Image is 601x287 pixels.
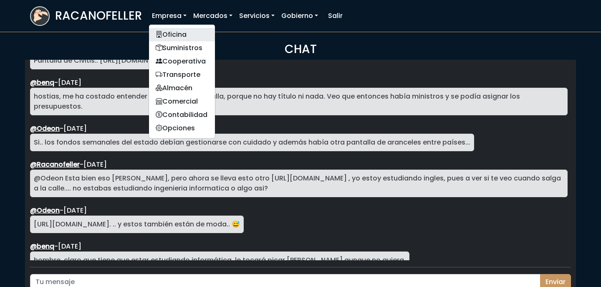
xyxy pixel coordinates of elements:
[30,160,80,169] a: @Racanofeller
[30,206,568,216] div: -
[31,7,49,23] img: logoracarojo.png
[149,95,215,108] a: Comercial
[30,42,571,56] h3: CHAT
[30,124,568,134] div: -
[30,206,60,215] a: @Odeon
[149,108,215,122] a: Contabilidad
[30,216,244,233] div: [URL][DOMAIN_NAME]. .. y estos también están de moda.. 😅
[236,8,278,24] a: Servicios
[149,68,215,81] a: Transporte
[149,28,215,41] a: Oficina
[278,8,321,24] a: Gobierno
[63,206,87,215] span: lunes, octubre 6, 2025 5:35 AM
[149,55,215,68] a: Cooperativa
[30,4,142,28] a: RACANOFELLER
[83,160,107,169] span: domingo, octubre 5, 2025 10:22 PM
[30,241,568,251] div: -
[149,8,190,24] a: Empresa
[30,78,568,88] div: -
[149,41,215,55] a: Suministros
[149,81,215,95] a: Almacén
[30,241,54,251] a: @benq
[30,134,474,151] div: Si.. los fondos semanales del estado debían gestionarse con cuidado y además había otra pantalla ...
[55,9,142,23] h3: RACANOFELLER
[30,251,409,269] div: hombre, claro que tiene que estar estudiando informática, le tocará picar [PERSON_NAME] aunque no...
[30,78,54,87] a: @benq
[58,241,81,251] span: lunes, octubre 6, 2025 3:42 PM
[30,88,568,115] div: hostias, me ha costado entender de qué era la pantalla, porque no hay título ni nada. Veo que ent...
[30,52,179,69] div: Pantalla de Civitis.. [URL][DOMAIN_NAME]
[63,124,87,133] span: domingo, septiembre 28, 2025 8:04 PM
[30,170,568,197] div: @Odeon Esta bien eso [PERSON_NAME], pero ahora se lleva esto otro [URL][DOMAIN_NAME] , yo estoy e...
[30,124,60,133] a: @Odeon
[58,78,81,87] span: domingo, septiembre 28, 2025 9:07 AM
[30,160,568,170] div: -
[190,8,236,24] a: Mercados
[149,122,215,135] a: Opciones
[325,8,346,24] a: Salir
